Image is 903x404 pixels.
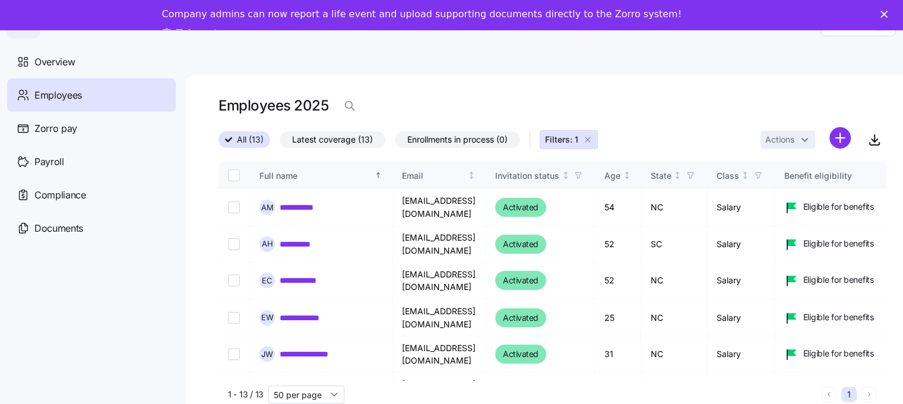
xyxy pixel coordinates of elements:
svg: add icon [829,127,851,149]
span: E C [262,277,273,285]
input: Select record 5 [228,348,240,360]
span: Enrollments in process (0) [407,132,508,147]
span: Eligible for benefits [803,274,874,286]
td: 25 [595,299,641,336]
div: Not sorted [623,171,631,179]
a: Zorro pay [7,112,176,145]
input: Select record 3 [228,274,240,286]
td: 31 [595,336,641,373]
td: 52 [595,226,641,263]
div: Not sorted [673,171,682,179]
span: Activated [503,200,538,214]
td: Salary [707,299,775,336]
td: [EMAIL_ADDRESS][DOMAIN_NAME] [392,263,486,299]
td: Salary [707,226,775,263]
th: StateNot sorted [641,162,707,189]
span: A H [262,240,273,248]
a: Overview [7,45,176,78]
span: J W [261,351,273,358]
td: [EMAIL_ADDRESS][DOMAIN_NAME] [392,299,486,336]
td: [EMAIL_ADDRESS][DOMAIN_NAME] [392,189,486,226]
span: Compliance [34,188,86,203]
div: Age [604,169,620,182]
div: Not sorted [562,171,570,179]
th: Full nameSorted ascending [250,162,392,189]
button: Previous page [821,387,837,402]
td: NC [641,189,707,226]
span: Eligible for benefits [803,311,874,323]
button: Next page [861,387,877,402]
td: NC [641,263,707,299]
input: Select all records [228,169,240,181]
div: Close [880,11,892,18]
span: Eligible for benefits [803,201,874,213]
a: Compliance [7,178,176,212]
th: EmailNot sorted [392,162,486,189]
th: AgeNot sorted [595,162,641,189]
span: Activated [503,273,538,288]
div: Email [402,169,465,182]
span: Overview [34,55,75,70]
a: Take a tour [162,27,236,40]
div: Not sorted [741,171,749,179]
span: Eligible for benefits [803,348,874,359]
a: Payroll [7,145,176,178]
button: 1 [841,387,857,402]
span: Latest coverage (13) [292,132,373,147]
a: Employees [7,78,176,112]
span: E W [261,314,274,321]
input: Select record 2 [228,238,240,250]
span: Payroll [34,154,64,169]
button: Actions [761,131,815,149]
span: Employees [34,88,82,103]
td: 54 [595,189,641,226]
button: Filters: 1 [540,130,598,149]
div: Class [717,169,739,182]
div: Full name [259,169,372,182]
th: Invitation statusNot sorted [486,162,595,189]
td: NC [641,336,707,373]
td: SC [641,226,707,263]
input: Select record 4 [228,312,240,324]
span: Actions [765,135,794,144]
span: Activated [503,347,538,361]
td: [EMAIL_ADDRESS][DOMAIN_NAME] [392,336,486,373]
span: Eligible for benefits [803,238,874,250]
span: Zorro pay [34,121,77,136]
span: 1 - 13 / 13 [228,389,264,400]
h1: Employees 2025 [218,96,328,115]
a: Documents [7,212,176,245]
td: Salary [707,189,775,226]
div: Invitation status [495,169,559,182]
input: Select record 1 [228,201,240,213]
td: [EMAIL_ADDRESS][DOMAIN_NAME] [392,226,486,263]
span: Filters: 1 [545,134,578,146]
span: Activated [503,311,538,325]
td: NC [641,299,707,336]
div: Not sorted [467,171,476,179]
div: Company admins can now report a life event and upload supporting documents directly to the Zorro ... [162,8,682,20]
div: Sorted ascending [374,171,382,179]
td: Salary [707,263,775,299]
span: A M [261,204,274,212]
span: Activated [503,237,538,251]
div: State [651,169,671,182]
td: Salary [707,336,775,373]
td: 52 [595,263,641,299]
span: All (13) [237,132,264,147]
span: Documents [34,221,83,236]
th: ClassNot sorted [707,162,775,189]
